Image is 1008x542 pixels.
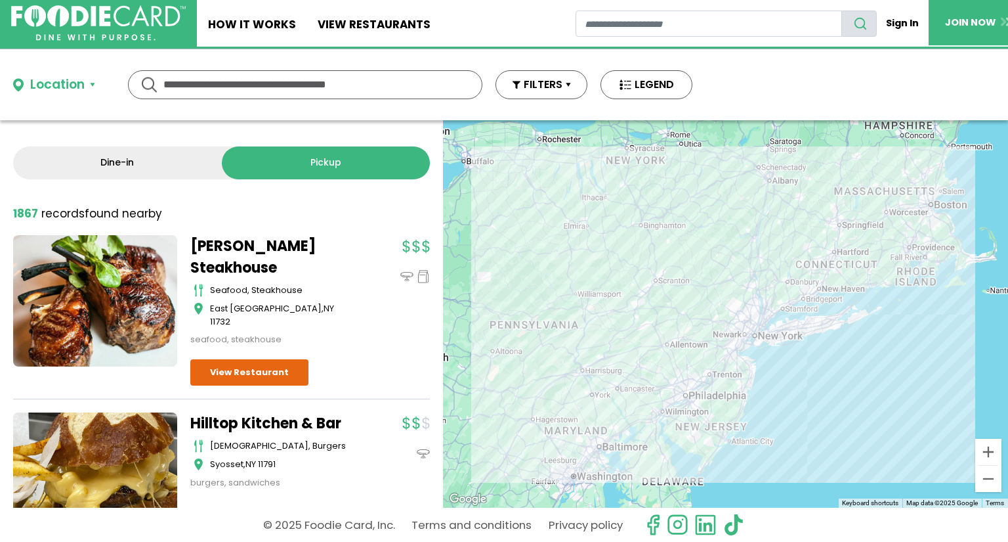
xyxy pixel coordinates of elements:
[190,359,308,386] a: View Restaurant
[190,413,354,434] a: Hilltop Kitchen & Bar
[258,458,276,470] span: 11791
[417,270,430,283] img: pickup_icon.svg
[210,458,243,470] span: Syosset
[400,270,413,283] img: dinein_icon.svg
[245,458,256,470] span: NY
[446,491,490,508] img: Google
[324,302,334,315] span: NY
[549,514,623,537] a: Privacy policy
[194,302,203,315] img: map_icon.svg
[841,11,877,37] button: search
[190,476,354,489] div: burgers, sandwiches
[411,514,532,537] a: Terms and conditions
[13,206,38,221] strong: 1867
[842,499,898,508] button: Keyboard shortcuts
[495,70,587,99] button: FILTERS
[210,302,322,315] span: East [GEOGRAPHIC_DATA]
[222,147,430,179] a: Pickup
[210,458,354,471] div: ,
[194,458,203,471] img: map_icon.svg
[877,11,929,36] a: Sign In
[576,11,842,37] input: restaurant search
[210,315,230,328] span: 11732
[190,235,354,279] a: [PERSON_NAME] Steakhouse
[986,499,1004,507] a: Terms
[417,447,430,461] img: dinein_icon.svg
[975,466,1001,492] button: Zoom out
[13,206,162,223] div: found nearby
[194,440,203,453] img: cutlery_icon.svg
[906,499,978,507] span: Map data ©2025 Google
[13,147,222,179] a: Dine-in
[723,514,745,536] img: tiktok.svg
[642,514,664,536] svg: check us out on facebook
[446,491,490,508] a: Open this area in Google Maps (opens a new window)
[210,440,354,453] div: [DEMOGRAPHIC_DATA], burgers
[190,333,354,346] div: seafood, steakhouse
[210,284,354,297] div: seafood, steakhouse
[30,76,85,95] div: Location
[263,514,395,537] p: © 2025 Foodie Card, Inc.
[210,302,354,328] div: ,
[600,70,692,99] button: LEGEND
[694,514,717,536] img: linkedin.svg
[11,5,186,41] img: FoodieCard; Eat, Drink, Save, Donate
[13,76,95,95] button: Location
[41,206,85,221] span: records
[194,284,203,297] img: cutlery_icon.svg
[975,439,1001,465] button: Zoom in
